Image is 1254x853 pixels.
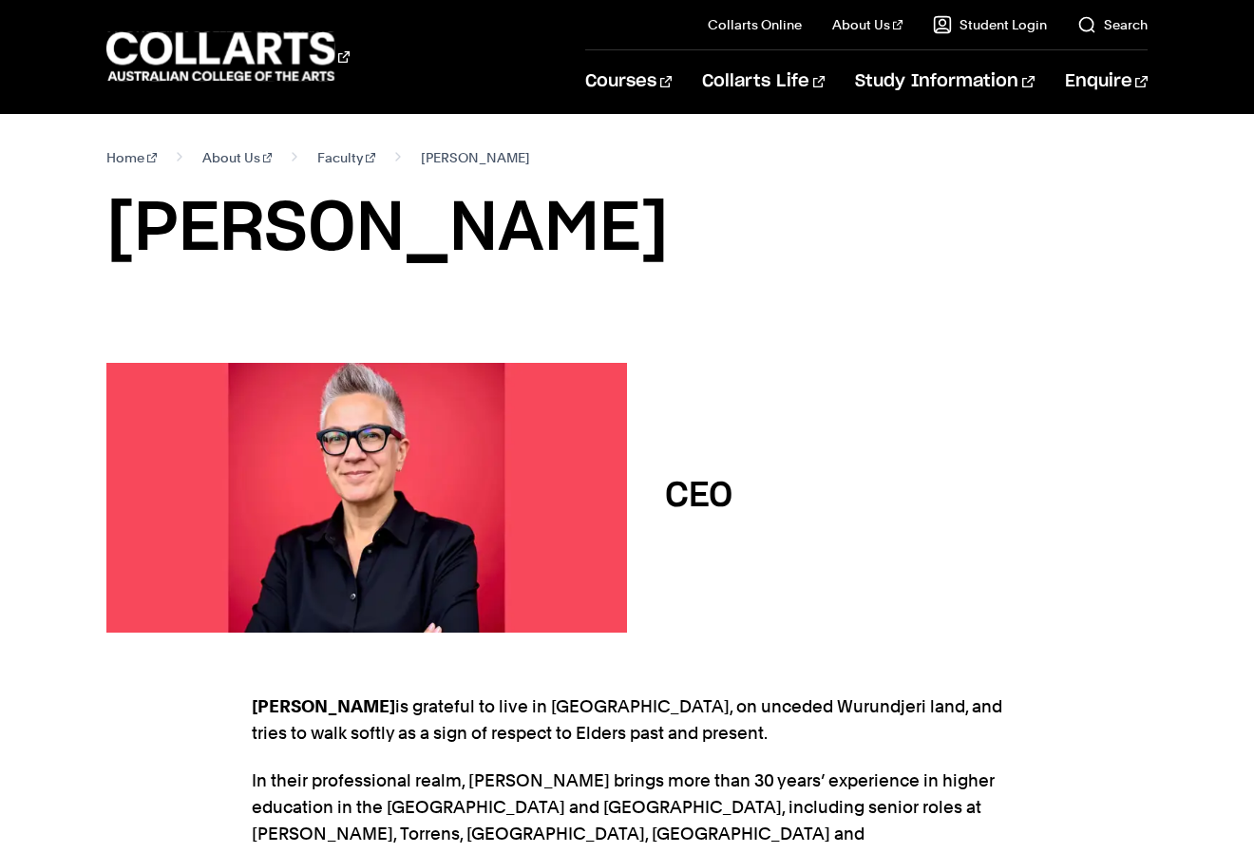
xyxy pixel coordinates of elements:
a: Collarts Online [708,15,802,34]
a: Collarts Life [702,50,825,113]
a: Home [106,144,157,171]
a: Search [1077,15,1148,34]
strong: [PERSON_NAME] [252,696,395,716]
div: Go to homepage [106,29,350,84]
span: [PERSON_NAME] [421,144,530,171]
a: About Us [832,15,902,34]
h2: CEO [665,479,732,513]
h1: [PERSON_NAME] [106,186,1148,272]
a: Study Information [855,50,1034,113]
a: Student Login [933,15,1047,34]
a: About Us [202,144,273,171]
a: Courses [585,50,672,113]
a: Enquire [1065,50,1148,113]
a: Faculty [317,144,375,171]
p: is grateful to live in [GEOGRAPHIC_DATA], on unceded Wurundjeri land, and tries to walk softly as... [252,693,1002,747]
